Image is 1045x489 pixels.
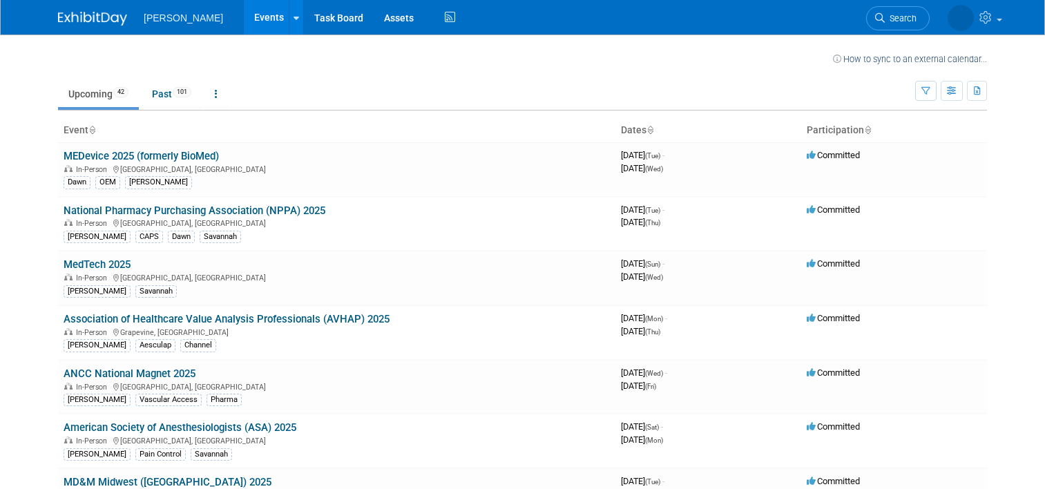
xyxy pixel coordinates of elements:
[58,81,139,107] a: Upcoming42
[200,231,241,243] div: Savannah
[645,437,663,444] span: (Mon)
[113,87,128,97] span: 42
[621,476,664,486] span: [DATE]
[645,219,660,227] span: (Thu)
[144,12,223,23] span: [PERSON_NAME]
[615,119,801,142] th: Dates
[662,258,664,269] span: -
[64,258,131,271] a: MedTech 2025
[76,274,111,282] span: In-Person
[76,165,111,174] span: In-Person
[885,13,917,23] span: Search
[142,81,202,107] a: Past101
[807,204,860,215] span: Committed
[665,367,667,378] span: -
[64,285,131,298] div: [PERSON_NAME]
[645,152,660,160] span: (Tue)
[191,448,232,461] div: Savannah
[168,231,195,243] div: Dawn
[645,328,660,336] span: (Thu)
[645,260,660,268] span: (Sun)
[64,394,131,406] div: [PERSON_NAME]
[645,478,660,486] span: (Tue)
[64,165,73,172] img: In-Person Event
[64,219,73,226] img: In-Person Event
[64,313,390,325] a: Association of Healthcare Value Analysis Professionals (AVHAP) 2025
[76,219,111,228] span: In-Person
[173,87,191,97] span: 101
[95,176,120,189] div: OEM
[807,150,860,160] span: Committed
[64,231,131,243] div: [PERSON_NAME]
[864,124,871,135] a: Sort by Participation Type
[64,448,131,461] div: [PERSON_NAME]
[645,423,659,431] span: (Sat)
[645,207,660,214] span: (Tue)
[88,124,95,135] a: Sort by Event Name
[621,326,660,336] span: [DATE]
[807,258,860,269] span: Committed
[64,274,73,280] img: In-Person Event
[621,271,663,282] span: [DATE]
[64,367,195,380] a: ANCC National Magnet 2025
[64,176,90,189] div: Dawn
[64,326,610,337] div: Grapevine, [GEOGRAPHIC_DATA]
[807,367,860,378] span: Committed
[645,370,663,377] span: (Wed)
[621,204,664,215] span: [DATE]
[64,339,131,352] div: [PERSON_NAME]
[58,12,127,26] img: ExhibitDay
[807,421,860,432] span: Committed
[621,313,667,323] span: [DATE]
[58,119,615,142] th: Event
[662,204,664,215] span: -
[64,383,73,390] img: In-Person Event
[76,383,111,392] span: In-Person
[621,217,660,227] span: [DATE]
[645,165,663,173] span: (Wed)
[621,258,664,269] span: [DATE]
[64,421,296,434] a: American Society of Anesthesiologists (ASA) 2025
[948,5,974,31] img: Maris Stern
[64,217,610,228] div: [GEOGRAPHIC_DATA], [GEOGRAPHIC_DATA]
[76,328,111,337] span: In-Person
[665,313,667,323] span: -
[64,163,610,174] div: [GEOGRAPHIC_DATA], [GEOGRAPHIC_DATA]
[621,434,663,445] span: [DATE]
[621,163,663,173] span: [DATE]
[621,421,663,432] span: [DATE]
[645,274,663,281] span: (Wed)
[135,448,186,461] div: Pain Control
[833,54,987,64] a: How to sync to an external calendar...
[645,383,656,390] span: (Fri)
[64,271,610,282] div: [GEOGRAPHIC_DATA], [GEOGRAPHIC_DATA]
[64,381,610,392] div: [GEOGRAPHIC_DATA], [GEOGRAPHIC_DATA]
[64,204,325,217] a: National Pharmacy Purchasing Association (NPPA) 2025
[621,367,667,378] span: [DATE]
[801,119,987,142] th: Participation
[64,476,271,488] a: MD&M Midwest ([GEOGRAPHIC_DATA]) 2025
[135,285,177,298] div: Savannah
[180,339,216,352] div: Channel
[866,6,930,30] a: Search
[621,381,656,391] span: [DATE]
[64,437,73,443] img: In-Person Event
[135,339,175,352] div: Aesculap
[662,150,664,160] span: -
[64,150,219,162] a: MEDevice 2025 (formerly BioMed)
[807,476,860,486] span: Committed
[807,313,860,323] span: Committed
[662,476,664,486] span: -
[64,434,610,445] div: [GEOGRAPHIC_DATA], [GEOGRAPHIC_DATA]
[207,394,242,406] div: Pharma
[135,231,163,243] div: CAPS
[645,315,663,323] span: (Mon)
[125,176,192,189] div: [PERSON_NAME]
[135,394,202,406] div: Vascular Access
[646,124,653,135] a: Sort by Start Date
[621,150,664,160] span: [DATE]
[64,328,73,335] img: In-Person Event
[661,421,663,432] span: -
[76,437,111,445] span: In-Person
